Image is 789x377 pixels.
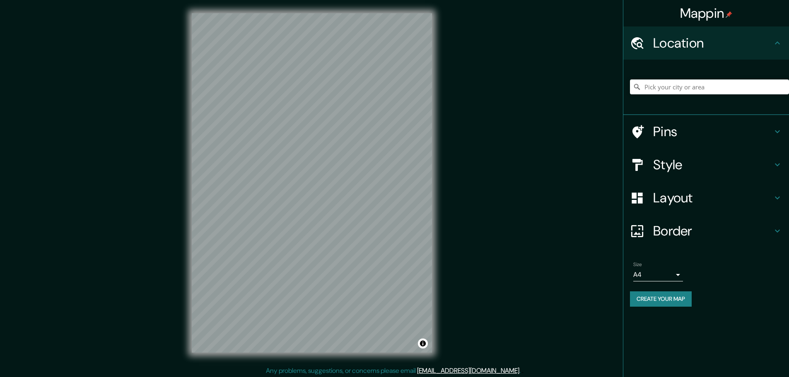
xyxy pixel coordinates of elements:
[522,366,524,376] div: .
[192,13,432,353] canvas: Map
[417,366,519,375] a: [EMAIL_ADDRESS][DOMAIN_NAME]
[623,115,789,148] div: Pins
[633,268,683,281] div: A4
[653,223,772,239] h4: Border
[726,11,732,18] img: pin-icon.png
[521,366,522,376] div: .
[623,26,789,60] div: Location
[653,190,772,206] h4: Layout
[633,261,642,268] label: Size
[623,148,789,181] div: Style
[630,79,789,94] input: Pick your city or area
[653,156,772,173] h4: Style
[266,366,521,376] p: Any problems, suggestions, or concerns please email .
[630,291,692,307] button: Create your map
[623,181,789,214] div: Layout
[653,35,772,51] h4: Location
[418,339,428,348] button: Toggle attribution
[653,123,772,140] h4: Pins
[623,214,789,247] div: Border
[715,345,780,368] iframe: Help widget launcher
[680,5,733,22] h4: Mappin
